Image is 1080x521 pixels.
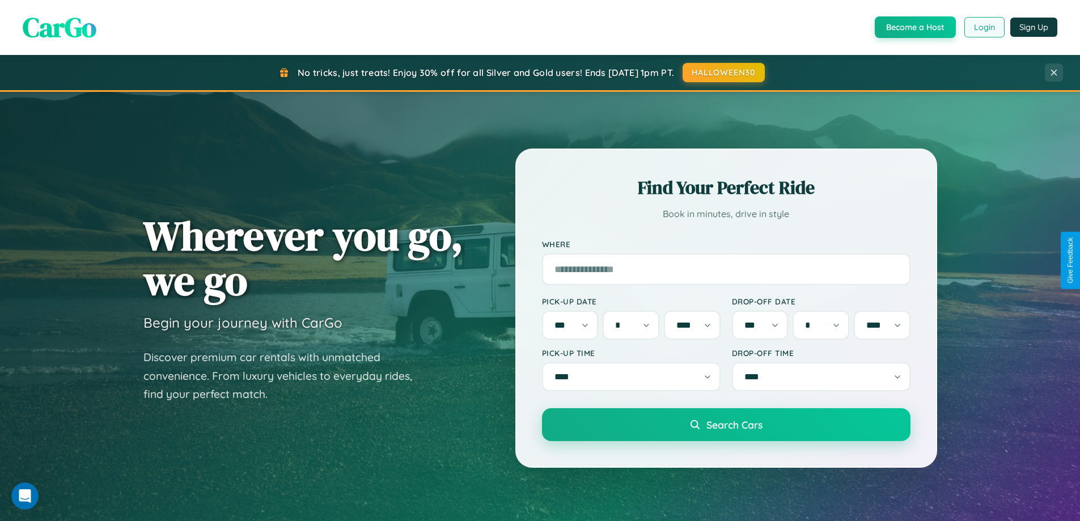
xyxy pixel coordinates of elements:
[11,482,39,510] iframe: Intercom live chat
[875,16,956,38] button: Become a Host
[143,213,463,303] h1: Wherever you go, we go
[683,63,765,82] button: HALLOWEEN30
[732,348,910,358] label: Drop-off Time
[542,296,721,306] label: Pick-up Date
[542,239,910,249] label: Where
[542,175,910,200] h2: Find Your Perfect Ride
[542,348,721,358] label: Pick-up Time
[542,408,910,441] button: Search Cars
[143,348,427,404] p: Discover premium car rentals with unmatched convenience. From luxury vehicles to everyday rides, ...
[298,67,674,78] span: No tricks, just treats! Enjoy 30% off for all Silver and Gold users! Ends [DATE] 1pm PT.
[732,296,910,306] label: Drop-off Date
[23,9,96,46] span: CarGo
[1066,238,1074,283] div: Give Feedback
[964,17,1005,37] button: Login
[143,314,342,331] h3: Begin your journey with CarGo
[542,206,910,222] p: Book in minutes, drive in style
[1010,18,1057,37] button: Sign Up
[706,418,763,431] span: Search Cars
